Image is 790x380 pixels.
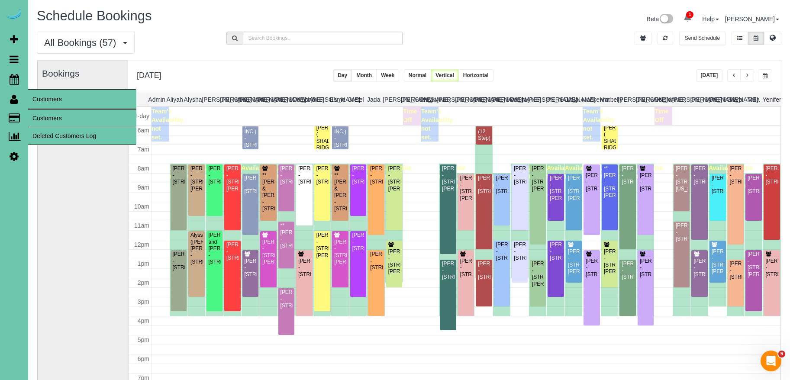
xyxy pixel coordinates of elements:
button: Send Schedule [679,32,726,45]
th: Jada [364,93,383,106]
span: Available time [727,164,753,180]
div: [PERSON_NAME] - [STREET_ADDRESS] [244,175,257,195]
button: Horizontal [458,69,493,82]
input: Search Bookings.. [243,32,403,45]
th: Mackenna [582,93,600,106]
div: [PERSON_NAME] - [STREET_ADDRESS][PERSON_NAME] [747,251,760,278]
div: [PERSON_NAME] - [STREET_ADDRESS] [298,165,311,185]
div: [PERSON_NAME] - [STREET_ADDRESS] [585,258,598,278]
span: 2pm [138,279,149,286]
div: [PERSON_NAME] - [STREET_ADDRESS] [621,165,634,185]
span: Available time [565,164,591,180]
span: 5 [778,351,785,357]
span: Available time [385,164,412,180]
div: [PERSON_NAME] - [STREET_ADDRESS] [513,242,526,261]
th: [PERSON_NAME] [401,93,419,106]
div: [PERSON_NAME] - [STREET_ADDRESS][PERSON_NAME] [316,232,329,259]
th: Esme [329,93,347,106]
th: Gretel [347,93,365,106]
th: Talia [745,93,763,106]
span: Available time [547,164,573,180]
span: 8am [138,165,149,172]
a: Automaid Logo [5,9,23,21]
div: [PERSON_NAME] - [STREET_ADDRESS][PERSON_NAME] [532,261,545,287]
a: [PERSON_NAME] [725,16,779,23]
div: [PERSON_NAME] - [STREET_ADDRESS] [298,258,311,278]
div: [PERSON_NAME] - [STREET_ADDRESS] [675,222,688,242]
span: 6pm [138,355,149,362]
span: Available time [511,164,537,180]
span: All Bookings (57) [44,37,120,48]
a: Help [702,16,719,23]
span: Available time [313,164,340,180]
span: 10am [134,203,149,210]
div: [PERSON_NAME] - [STREET_ADDRESS] [280,165,293,185]
span: Available time [331,164,358,180]
div: [PERSON_NAME] - [STREET_ADDRESS] [280,289,293,309]
div: [PERSON_NAME] - [STREET_ADDRESS] [477,261,490,280]
div: [PERSON_NAME] - [STREET_ADDRESS] [585,172,598,192]
div: [PERSON_NAME] - [STREET_ADDRESS] [352,232,365,252]
span: 9am [138,184,149,191]
span: Available time [259,164,286,180]
th: Demona [292,93,310,106]
span: Customers [28,89,136,109]
a: Customers [28,109,136,127]
div: [PERSON_NAME] - [STREET_ADDRESS][PERSON_NAME] [190,165,203,192]
span: Available time [745,174,771,190]
div: [PERSON_NAME] - [STREET_ADDRESS][PERSON_NAME] [262,239,275,266]
th: [PERSON_NAME] [383,93,401,106]
span: Available time [206,164,232,180]
div: [PERSON_NAME] - [STREET_ADDRESS] [639,258,652,278]
div: [PERSON_NAME] - [STREET_ADDRESS] [316,165,329,185]
span: Available time [367,164,393,180]
div: [PERSON_NAME] - [STREET_ADDRESS][PERSON_NAME] [226,165,239,192]
th: [PERSON_NAME] [527,93,545,106]
div: [PERSON_NAME] - [STREET_ADDRESS] [244,258,257,278]
span: Available time [637,164,663,180]
div: [PERSON_NAME] - [STREET_ADDRESS][PERSON_NAME] [460,175,473,202]
span: 5pm [138,336,149,343]
div: [PERSON_NAME] - [STREET_ADDRESS] [477,175,490,195]
th: [PERSON_NAME] [238,93,256,106]
th: [PERSON_NAME] [491,93,509,106]
th: Kenna [509,93,528,106]
span: Schedule Bookings [37,8,152,23]
div: [PERSON_NAME] - [STREET_ADDRESS][PERSON_NAME] [549,175,562,202]
span: Available time [295,164,322,180]
div: **[PERSON_NAME] - [STREET_ADDRESS] [280,222,293,249]
span: Available time [242,164,268,180]
div: [PERSON_NAME] - [STREET_ADDRESS] [496,175,509,195]
th: Lola [564,93,582,106]
th: [PERSON_NAME] [437,93,455,106]
th: [PERSON_NAME] [708,93,726,106]
span: 11am [134,222,149,229]
span: Available time [170,164,196,180]
th: Siara [726,93,745,106]
div: [PERSON_NAME] - [STREET_ADDRESS] [729,261,742,280]
th: [PERSON_NAME] [473,93,491,106]
th: Yenifer [763,93,781,106]
div: [PERSON_NAME] - [STREET_ADDRESS][PERSON_NAME] [334,239,347,266]
div: [PERSON_NAME] - [STREET_ADDRESS] [226,242,239,261]
div: [PERSON_NAME] - [STREET_ADDRESS] [747,175,760,195]
th: [PERSON_NAME] [636,93,654,106]
div: [PERSON_NAME] - [STREET_ADDRESS] [549,242,562,261]
span: 4pm [138,317,149,324]
div: [PERSON_NAME] - [STREET_ADDRESS] [352,165,365,185]
th: [PERSON_NAME] [455,93,473,106]
div: [PERSON_NAME] - [STREET_ADDRESS] [208,165,221,185]
button: [DATE] [696,69,723,82]
th: Reinier [654,93,672,106]
div: [PERSON_NAME] - [STREET_ADDRESS] [639,172,652,192]
span: 12pm [134,241,149,248]
th: [PERSON_NAME] [256,93,274,106]
ul: Customers [28,109,136,145]
th: Aliyah [166,93,184,106]
div: [PERSON_NAME] - [STREET_ADDRESS] [460,258,473,278]
div: [PERSON_NAME] - [STREET_ADDRESS] [729,165,742,185]
div: [PERSON_NAME] - [STREET_ADDRESS] [172,251,185,271]
div: [PERSON_NAME] - [STREET_ADDRESS] [765,258,778,278]
div: [PERSON_NAME] - [STREET_ADDRESS][PERSON_NAME] [568,175,580,202]
th: [PERSON_NAME] [202,93,220,106]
